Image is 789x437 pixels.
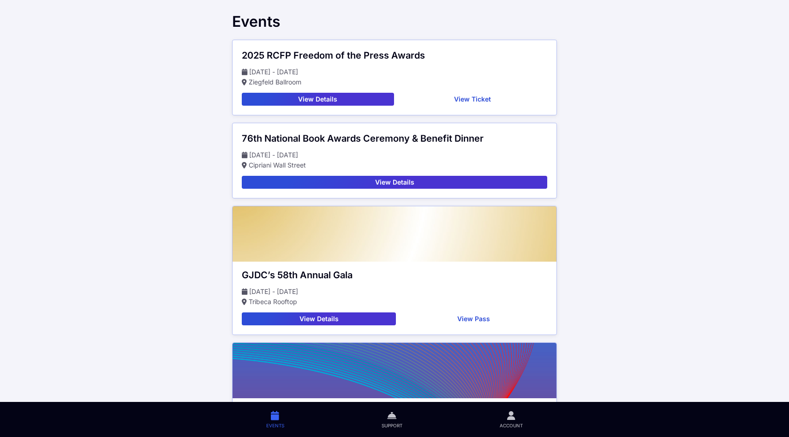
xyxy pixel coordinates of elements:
[382,422,402,429] span: Support
[242,93,394,106] button: View Details
[242,312,396,325] button: View Details
[242,160,547,170] p: Cipriani Wall Street
[242,297,547,307] p: Tribeca Rooftop
[333,402,451,437] a: Support
[242,150,547,160] p: [DATE] - [DATE]
[217,402,333,437] a: Events
[451,402,572,437] a: Account
[400,312,547,325] button: View Pass
[242,176,547,189] button: View Details
[500,422,523,429] span: Account
[398,93,548,106] button: View Ticket
[242,287,547,297] p: [DATE] - [DATE]
[242,269,547,281] div: GJDC’s 58th Annual Gala
[266,422,284,429] span: Events
[242,49,547,61] div: 2025 RCFP Freedom of the Press Awards
[242,77,547,87] p: Ziegfeld Ballroom
[232,13,557,30] div: Events
[242,67,547,77] p: [DATE] - [DATE]
[242,132,547,144] div: 76th National Book Awards Ceremony & Benefit Dinner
